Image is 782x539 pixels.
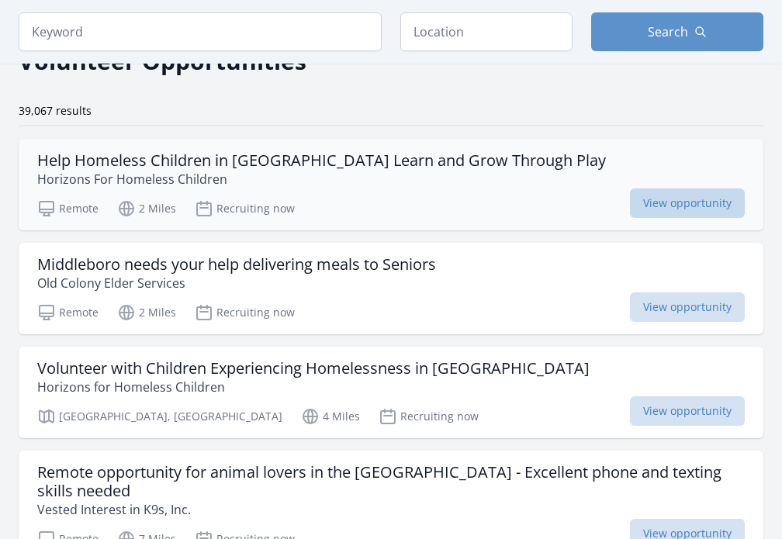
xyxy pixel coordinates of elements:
[37,303,99,322] p: Remote
[37,500,745,519] p: Vested Interest in K9s, Inc.
[37,199,99,218] p: Remote
[117,199,176,218] p: 2 Miles
[37,274,436,292] p: Old Colony Elder Services
[37,463,745,500] h3: Remote opportunity for animal lovers in the [GEOGRAPHIC_DATA] - Excellent phone and texting skill...
[37,170,606,188] p: Horizons For Homeless Children
[19,243,763,334] a: Middleboro needs your help delivering meals to Seniors Old Colony Elder Services Remote 2 Miles R...
[19,347,763,438] a: Volunteer with Children Experiencing Homelessness in [GEOGRAPHIC_DATA] Horizons for Homeless Chil...
[37,359,590,378] h3: Volunteer with Children Experiencing Homelessness in [GEOGRAPHIC_DATA]
[37,378,590,396] p: Horizons for Homeless Children
[19,139,763,230] a: Help Homeless Children in [GEOGRAPHIC_DATA] Learn and Grow Through Play Horizons For Homeless Chi...
[591,12,763,51] button: Search
[379,407,479,426] p: Recruiting now
[195,303,295,322] p: Recruiting now
[301,407,360,426] p: 4 Miles
[648,22,688,41] span: Search
[400,12,573,51] input: Location
[37,151,606,170] h3: Help Homeless Children in [GEOGRAPHIC_DATA] Learn and Grow Through Play
[37,255,436,274] h3: Middleboro needs your help delivering meals to Seniors
[630,396,745,426] span: View opportunity
[630,188,745,218] span: View opportunity
[195,199,295,218] p: Recruiting now
[37,407,282,426] p: [GEOGRAPHIC_DATA], [GEOGRAPHIC_DATA]
[19,103,92,118] span: 39,067 results
[19,12,382,51] input: Keyword
[117,303,176,322] p: 2 Miles
[630,292,745,322] span: View opportunity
